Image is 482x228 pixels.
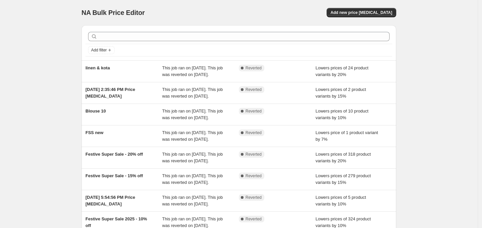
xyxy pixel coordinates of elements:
[85,109,106,114] span: Blouse 10
[162,65,223,77] span: This job ran on [DATE]. This job was reverted on [DATE].
[327,8,396,17] button: Add new price [MEDICAL_DATA]
[85,195,135,206] span: [DATE] 5:54:56 PM Price [MEDICAL_DATA]
[245,87,262,92] span: Reverted
[316,152,371,163] span: Lowers prices of 318 product variants by 20%
[162,216,223,228] span: This job ran on [DATE]. This job was reverted on [DATE].
[316,87,366,99] span: Lowers prices of 2 product variants by 15%
[162,87,223,99] span: This job ran on [DATE]. This job was reverted on [DATE].
[316,65,369,77] span: Lowers prices of 24 product variants by 20%
[316,195,366,206] span: Lowers prices of 5 product variants by 10%
[162,195,223,206] span: This job ran on [DATE]. This job was reverted on [DATE].
[85,130,103,135] span: FSS new
[245,195,262,200] span: Reverted
[245,173,262,179] span: Reverted
[245,65,262,71] span: Reverted
[316,216,371,228] span: Lowers prices of 324 product variants by 10%
[162,173,223,185] span: This job ran on [DATE]. This job was reverted on [DATE].
[331,10,392,15] span: Add new price [MEDICAL_DATA]
[91,47,107,53] span: Add filter
[316,173,371,185] span: Lowers prices of 279 product variants by 15%
[81,9,145,16] span: NA Bulk Price Editor
[85,152,143,157] span: Festive Super Sale - 20% off
[85,65,110,70] span: linen & kota
[245,109,262,114] span: Reverted
[85,87,135,99] span: [DATE] 2:35:46 PM Price [MEDICAL_DATA]
[162,130,223,142] span: This job ran on [DATE]. This job was reverted on [DATE].
[85,173,143,178] span: Festive Super Sale - 15% off
[85,216,147,228] span: Festive Super Sale 2025 - 10% off
[245,152,262,157] span: Reverted
[245,216,262,222] span: Reverted
[316,109,369,120] span: Lowers prices of 10 product variants by 10%
[162,152,223,163] span: This job ran on [DATE]. This job was reverted on [DATE].
[245,130,262,135] span: Reverted
[316,130,378,142] span: Lowers price of 1 product variant by 7%
[88,46,115,54] button: Add filter
[162,109,223,120] span: This job ran on [DATE]. This job was reverted on [DATE].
